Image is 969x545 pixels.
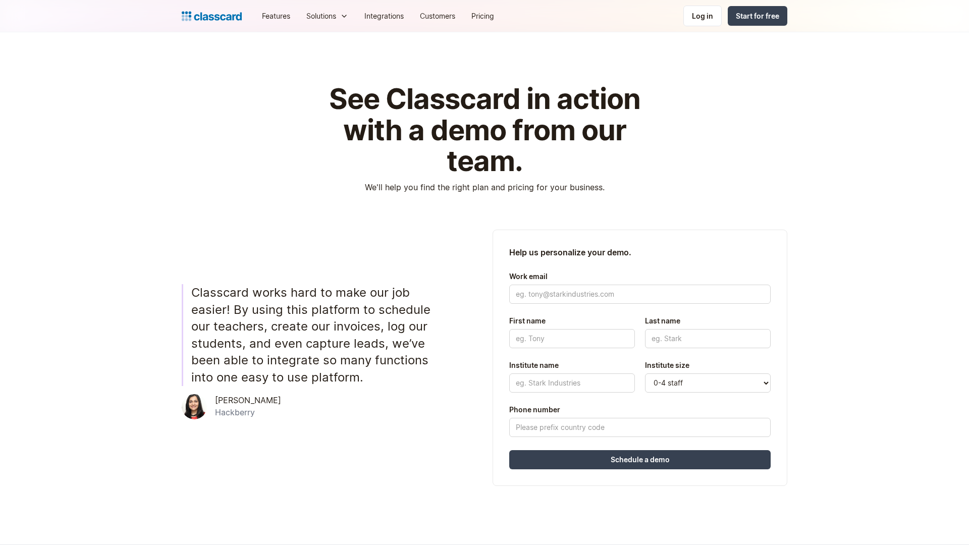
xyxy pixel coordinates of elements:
a: Log in [683,6,722,26]
form: Contact Form [509,266,771,469]
label: Institute name [509,359,635,371]
label: First name [509,315,635,327]
a: Start for free [728,6,787,26]
div: Solutions [298,5,356,27]
a: Features [254,5,298,27]
input: eg. Stark [645,329,771,348]
strong: See Classcard in action with a demo from our team. [329,82,640,178]
a: Logo [182,9,242,23]
input: Schedule a demo [509,450,771,469]
label: Last name [645,315,771,327]
div: Start for free [736,11,779,21]
input: eg. tony@starkindustries.com [509,285,771,304]
p: Classcard works hard to make our job easier! By using this platform to schedule our teachers, cre... [191,284,444,386]
input: eg. Stark Industries [509,373,635,393]
a: Customers [412,5,463,27]
div: Solutions [306,11,336,21]
h2: Help us personalize your demo. [509,246,771,258]
div: Log in [692,11,713,21]
a: Pricing [463,5,502,27]
a: Integrations [356,5,412,27]
label: Phone number [509,404,771,416]
label: Institute size [645,359,771,371]
label: Work email [509,270,771,283]
input: eg. Tony [509,329,635,348]
input: Please prefix country code [509,418,771,437]
div: [PERSON_NAME] [215,396,281,405]
div: Hackberry [215,408,281,417]
p: We'll help you find the right plan and pricing for your business. [365,181,605,193]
